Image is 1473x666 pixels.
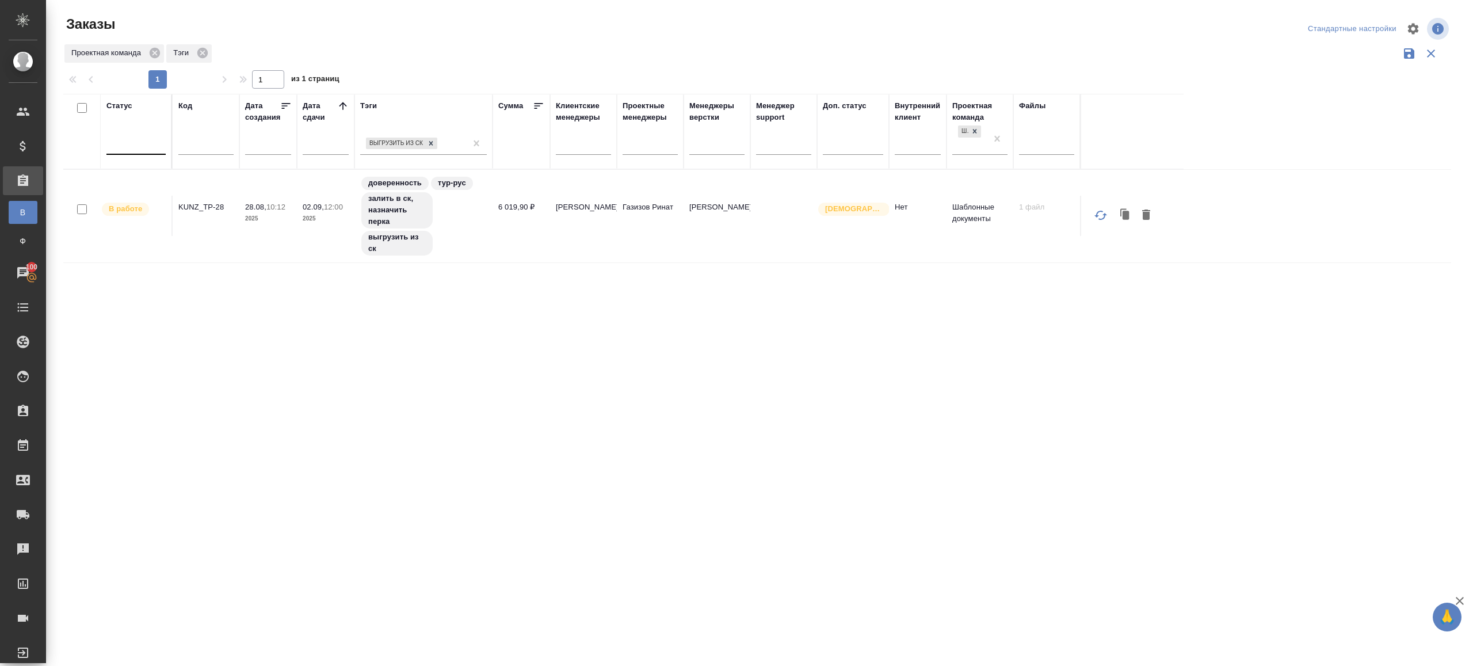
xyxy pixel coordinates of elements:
[109,203,142,215] p: В работе
[1115,204,1136,226] button: Клонировать
[1437,605,1457,629] span: 🙏
[166,44,212,63] div: Тэги
[266,203,285,211] p: 10:12
[823,100,867,112] div: Доп. статус
[952,100,1008,123] div: Проектная команда
[324,203,343,211] p: 12:00
[303,213,349,224] p: 2025
[360,176,487,257] div: доверенность, тур-рус, залить в ск, назначить перка, выгрузить из ск
[1087,201,1115,229] button: Обновить
[1420,43,1442,64] button: Сбросить фильтры
[550,196,617,236] td: [PERSON_NAME]
[1399,15,1427,43] span: Настроить таблицу
[368,231,426,254] p: выгрузить из ск
[1398,43,1420,64] button: Сохранить фильтры
[173,47,193,59] p: Тэги
[71,47,145,59] p: Проектная команда
[303,203,324,211] p: 02.09,
[1136,204,1156,226] button: Удалить
[368,177,422,189] p: доверенность
[438,177,466,189] p: тур-рус
[958,125,968,138] div: Шаблонные документы
[64,44,164,63] div: Проектная команда
[245,213,291,224] p: 2025
[178,201,234,213] p: KUNZ_TP-28
[360,100,377,112] div: Тэги
[947,196,1013,236] td: Шаблонные документы
[617,196,684,236] td: Газизов Ринат
[14,207,32,218] span: В
[689,201,745,213] p: [PERSON_NAME]
[1019,201,1074,213] p: 1 файл
[1427,18,1451,40] span: Посмотреть информацию
[895,100,941,123] div: Внутренний клиент
[303,100,337,123] div: Дата сдачи
[245,203,266,211] p: 28.08,
[106,100,132,112] div: Статус
[19,261,45,273] span: 100
[245,100,280,123] div: Дата создания
[623,100,678,123] div: Проектные менеджеры
[63,15,115,33] span: Заказы
[291,72,339,89] span: из 1 страниц
[368,193,426,227] p: залить в ск, назначить перка
[366,138,425,150] div: выгрузить из ск
[14,235,32,247] span: Ф
[556,100,611,123] div: Клиентские менеджеры
[957,124,982,139] div: Шаблонные документы
[178,100,192,112] div: Код
[101,201,166,217] div: Выставляет ПМ после принятия заказа от КМа
[498,100,523,112] div: Сумма
[895,201,941,213] p: Нет
[825,203,883,215] p: [DEMOGRAPHIC_DATA]
[493,196,550,236] td: 6 019,90 ₽
[756,100,811,123] div: Менеджер support
[3,258,43,287] a: 100
[689,100,745,123] div: Менеджеры верстки
[817,201,883,217] div: Выставляется автоматически для первых 3 заказов нового контактного лица. Особое внимание
[1019,100,1045,112] div: Файлы
[9,230,37,253] a: Ф
[1433,603,1461,631] button: 🙏
[1305,20,1399,38] div: split button
[9,201,37,224] a: В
